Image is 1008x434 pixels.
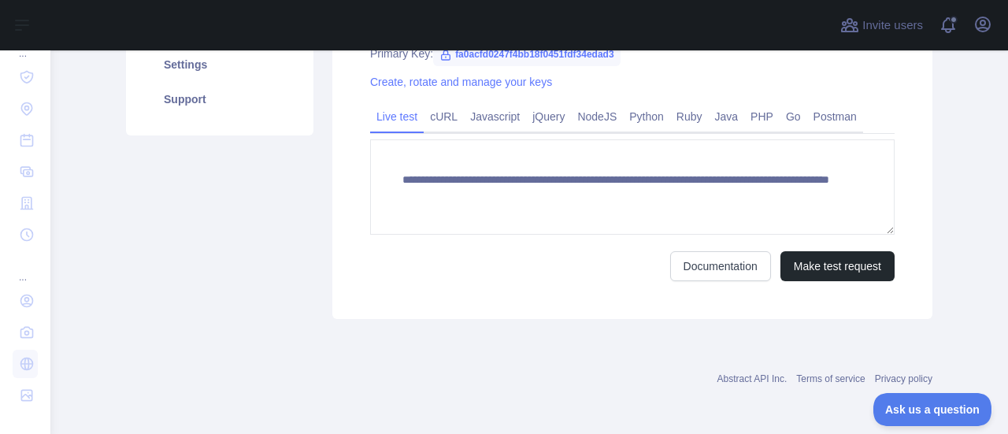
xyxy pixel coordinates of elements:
[623,104,670,129] a: Python
[780,104,807,129] a: Go
[709,104,745,129] a: Java
[837,13,926,38] button: Invite users
[744,104,780,129] a: PHP
[717,373,787,384] a: Abstract API Inc.
[862,17,923,35] span: Invite users
[670,104,709,129] a: Ruby
[571,104,623,129] a: NodeJS
[424,104,464,129] a: cURL
[526,104,571,129] a: jQuery
[780,251,895,281] button: Make test request
[145,82,295,117] a: Support
[370,46,895,61] div: Primary Key:
[433,43,620,66] span: fa0acfd0247f4bb18f0451fdf34edad3
[13,252,38,284] div: ...
[670,251,771,281] a: Documentation
[464,104,526,129] a: Javascript
[875,373,932,384] a: Privacy policy
[807,104,863,129] a: Postman
[370,104,424,129] a: Live test
[796,373,865,384] a: Terms of service
[873,393,992,426] iframe: Toggle Customer Support
[145,47,295,82] a: Settings
[370,76,552,88] a: Create, rotate and manage your keys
